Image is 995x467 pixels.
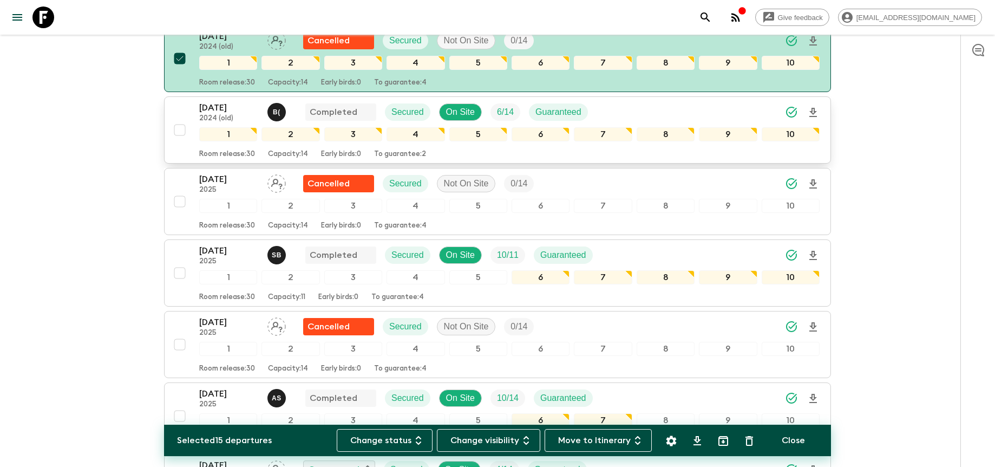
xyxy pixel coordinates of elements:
[337,429,433,452] button: Change status
[199,400,259,409] p: 2025
[510,320,527,333] p: 0 / 14
[762,342,820,356] div: 10
[267,392,288,401] span: Anvar Sadic
[199,293,255,302] p: Room release: 30
[785,249,798,262] svg: Synced Successfully
[321,222,361,230] p: Early birds: 0
[199,127,257,141] div: 1
[699,342,757,356] div: 9
[310,249,357,262] p: Completed
[497,392,519,405] p: 10 / 14
[385,390,430,407] div: Secured
[387,413,444,427] div: 4
[699,199,757,213] div: 9
[391,106,424,119] p: Secured
[540,392,586,405] p: Guaranteed
[383,318,428,335] div: Secured
[574,342,632,356] div: 7
[387,342,444,356] div: 4
[199,270,257,284] div: 1
[574,199,632,213] div: 7
[267,35,286,43] span: Assign pack leader
[535,106,581,119] p: Guaranteed
[449,270,507,284] div: 5
[439,247,482,264] div: On Site
[389,34,422,47] p: Secured
[660,430,682,452] button: Settings
[387,270,444,284] div: 4
[267,178,286,186] span: Assign pack leader
[637,342,695,356] div: 8
[267,321,286,329] span: Assign pack leader
[490,247,525,264] div: Trip Fill
[199,257,259,266] p: 2025
[199,244,259,257] p: [DATE]
[699,56,757,70] div: 9
[755,9,829,26] a: Give feedback
[437,318,496,335] div: Not On Site
[850,14,981,22] span: [EMAIL_ADDRESS][DOMAIN_NAME]
[267,106,288,115] span: Bani (Kothandabani) Chellappan
[199,56,257,70] div: 1
[699,270,757,284] div: 9
[785,106,798,119] svg: Synced Successfully
[199,173,259,186] p: [DATE]
[387,56,444,70] div: 4
[387,127,444,141] div: 4
[497,249,519,262] p: 10 / 11
[261,270,319,284] div: 2
[383,175,428,192] div: Secured
[510,177,527,190] p: 0 / 14
[497,106,514,119] p: 6 / 14
[574,127,632,141] div: 7
[387,199,444,213] div: 4
[545,429,652,452] button: Move to Itinerary
[385,247,430,264] div: Secured
[199,316,259,329] p: [DATE]
[164,96,831,164] button: [DATE]2024 (old)Bani (Kothandabani) ChellappanCompletedSecuredOn SiteTrip FillGuaranteed123456789...
[574,270,632,284] div: 7
[510,34,527,47] p: 0 / 14
[164,25,831,92] button: [DATE]2024 (old)Assign pack leaderFlash Pack cancellationSecuredNot On SiteTrip Fill12345678910Ro...
[324,413,382,427] div: 3
[261,127,319,141] div: 2
[807,106,820,119] svg: Download Onboarding
[261,199,319,213] div: 2
[199,387,259,400] p: [DATE]
[303,318,374,335] div: Flash Pack cancellation
[310,392,357,405] p: Completed
[389,320,422,333] p: Secured
[449,199,507,213] div: 5
[261,342,319,356] div: 2
[389,177,422,190] p: Secured
[318,293,358,302] p: Early birds: 0
[199,222,255,230] p: Room release: 30
[303,175,374,192] div: Flash Pack cancellation
[574,413,632,427] div: 7
[449,56,507,70] div: 5
[199,114,259,123] p: 2024 (old)
[762,413,820,427] div: 10
[504,318,534,335] div: Trip Fill
[807,35,820,48] svg: Download Onboarding
[199,101,259,114] p: [DATE]
[307,177,350,190] p: Cancelled
[383,32,428,49] div: Secured
[267,249,288,258] span: Saadh Babu
[268,293,305,302] p: Capacity: 11
[446,249,475,262] p: On Site
[6,7,28,28] button: menu
[321,365,361,373] p: Early birds: 0
[512,56,569,70] div: 6
[199,329,259,338] p: 2025
[444,177,489,190] p: Not On Site
[444,320,489,333] p: Not On Site
[199,43,259,51] p: 2024 (old)
[268,150,308,159] p: Capacity: 14
[444,34,489,47] p: Not On Site
[807,249,820,262] svg: Download Onboarding
[762,127,820,141] div: 10
[762,199,820,213] div: 10
[437,175,496,192] div: Not On Site
[512,127,569,141] div: 6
